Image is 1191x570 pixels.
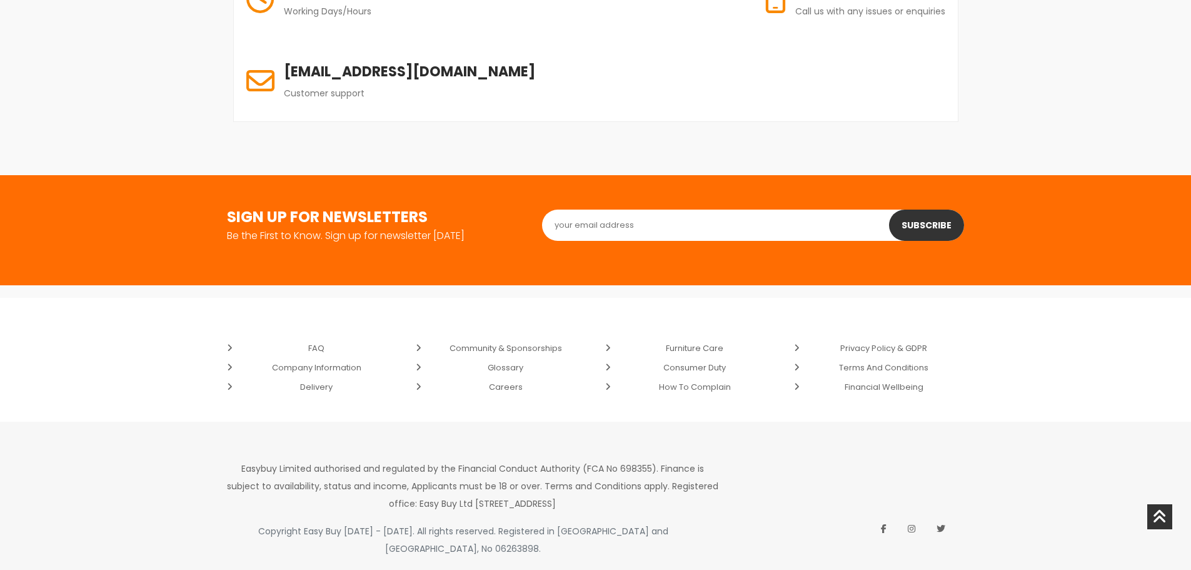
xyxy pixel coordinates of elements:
a: Delivery [227,377,398,397]
span: Call us with any issues or enquiries [795,5,945,18]
a: Privacy Policy & GDPR [794,338,965,358]
a: Furniture Care [605,338,776,358]
a: Company Information [227,358,398,377]
a: How to Complain [605,377,776,397]
p: Easybuy Limited authorised and regulated by the Financial Conduct Authority (FCA No 698355). Fina... [227,460,719,512]
a: Community & Sponsorships [416,338,586,358]
a: Careers [416,377,586,397]
a: Financial Wellbeing [794,377,965,397]
button: Subscribe [889,210,964,241]
a: Terms and Conditions [794,358,965,377]
h3: SIGN UP FOR NEWSLETTERS [227,210,523,225]
a: Glossary [416,358,586,377]
p: Copyright Easy Buy [DATE] - [DATE]. All rights reserved. Registered in [GEOGRAPHIC_DATA] and [GEO... [227,522,700,557]
input: your email address [542,210,965,241]
h6: [EMAIL_ADDRESS][DOMAIN_NAME] [284,61,535,82]
span: Working Days/Hours [284,5,371,18]
a: FAQ [227,338,398,358]
span: Customer support [284,87,364,99]
a: Consumer Duty [605,358,776,377]
p: Be the First to Know. Sign up for newsletter [DATE] [227,231,523,241]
